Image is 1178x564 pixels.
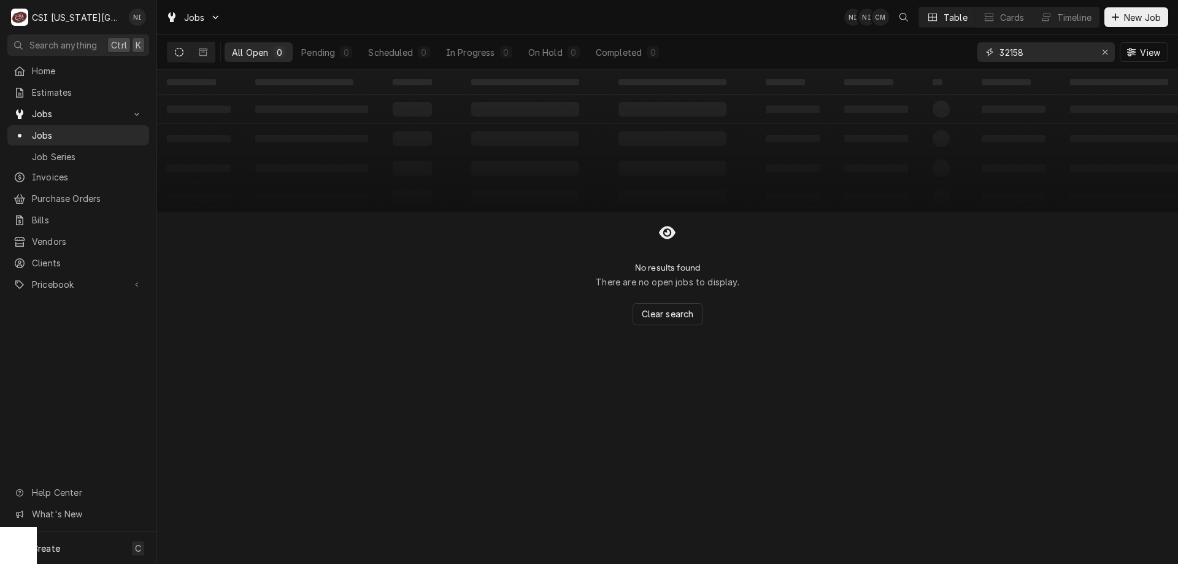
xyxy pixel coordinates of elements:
a: Go to Pricebook [7,274,149,295]
div: 0 [649,46,656,59]
span: ‌ [933,79,942,85]
div: In Progress [446,46,495,59]
span: ‌ [844,79,893,85]
a: Go to Jobs [7,104,149,124]
div: Nate Ingram's Avatar [844,9,861,26]
span: What's New [32,508,142,520]
div: 0 [275,46,283,59]
span: Job Series [32,150,143,163]
div: Completed [596,46,642,59]
span: ‌ [766,79,805,85]
div: 0 [502,46,510,59]
span: Home [32,64,143,77]
div: Scheduled [368,46,412,59]
button: View [1120,42,1168,62]
span: ‌ [471,79,579,85]
div: All Open [232,46,268,59]
span: Search anything [29,39,97,52]
span: Purchase Orders [32,192,143,205]
div: CSI Kansas City's Avatar [11,9,28,26]
a: Go to Help Center [7,482,149,503]
a: Estimates [7,82,149,102]
span: ‌ [167,79,216,85]
button: New Job [1104,7,1168,27]
div: Nate Ingram's Avatar [858,9,876,26]
a: Home [7,61,149,81]
span: ‌ [618,79,726,85]
a: Purchase Orders [7,188,149,209]
div: On Hold [528,46,563,59]
span: K [136,39,141,52]
input: Keyword search [999,42,1091,62]
button: Erase input [1095,42,1115,62]
div: Chancellor Morris's Avatar [872,9,889,26]
span: Help Center [32,486,142,499]
div: CSI [US_STATE][GEOGRAPHIC_DATA] [32,11,122,24]
p: There are no open jobs to display. [596,276,739,288]
span: Jobs [184,11,205,24]
button: Open search [894,7,914,27]
a: Vendors [7,231,149,252]
span: New Job [1122,11,1163,24]
span: Invoices [32,171,143,183]
span: Jobs [32,129,143,142]
span: Clear search [639,307,696,320]
div: NI [858,9,876,26]
span: Estimates [32,86,143,99]
div: CM [872,9,889,26]
a: Bills [7,210,149,230]
a: Jobs [7,125,149,145]
div: Table [944,11,968,24]
div: 0 [342,46,350,59]
span: ‌ [1070,79,1168,85]
span: C [135,542,141,555]
span: ‌ [982,79,1031,85]
div: Cards [1000,11,1025,24]
div: C [11,9,28,26]
span: Vendors [32,235,143,248]
div: NI [129,9,146,26]
div: Nate Ingram's Avatar [129,9,146,26]
span: Create [32,543,60,554]
h2: No results found [635,263,701,273]
span: View [1138,46,1163,59]
span: Clients [32,257,143,269]
button: Search anythingCtrlK [7,34,149,56]
span: Pricebook [32,278,125,291]
span: Jobs [32,107,125,120]
span: ‌ [255,79,353,85]
span: Ctrl [111,39,127,52]
span: ‌ [393,79,432,85]
a: Go to What's New [7,504,149,524]
a: Clients [7,253,149,273]
a: Go to Jobs [161,7,226,28]
div: NI [844,9,861,26]
button: Clear search [633,303,703,325]
table: All Open Jobs List Loading [157,70,1178,212]
div: Pending [301,46,335,59]
a: Invoices [7,167,149,187]
div: Timeline [1057,11,1091,24]
div: 0 [420,46,428,59]
a: Job Series [7,147,149,167]
div: 0 [570,46,577,59]
span: Bills [32,214,143,226]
